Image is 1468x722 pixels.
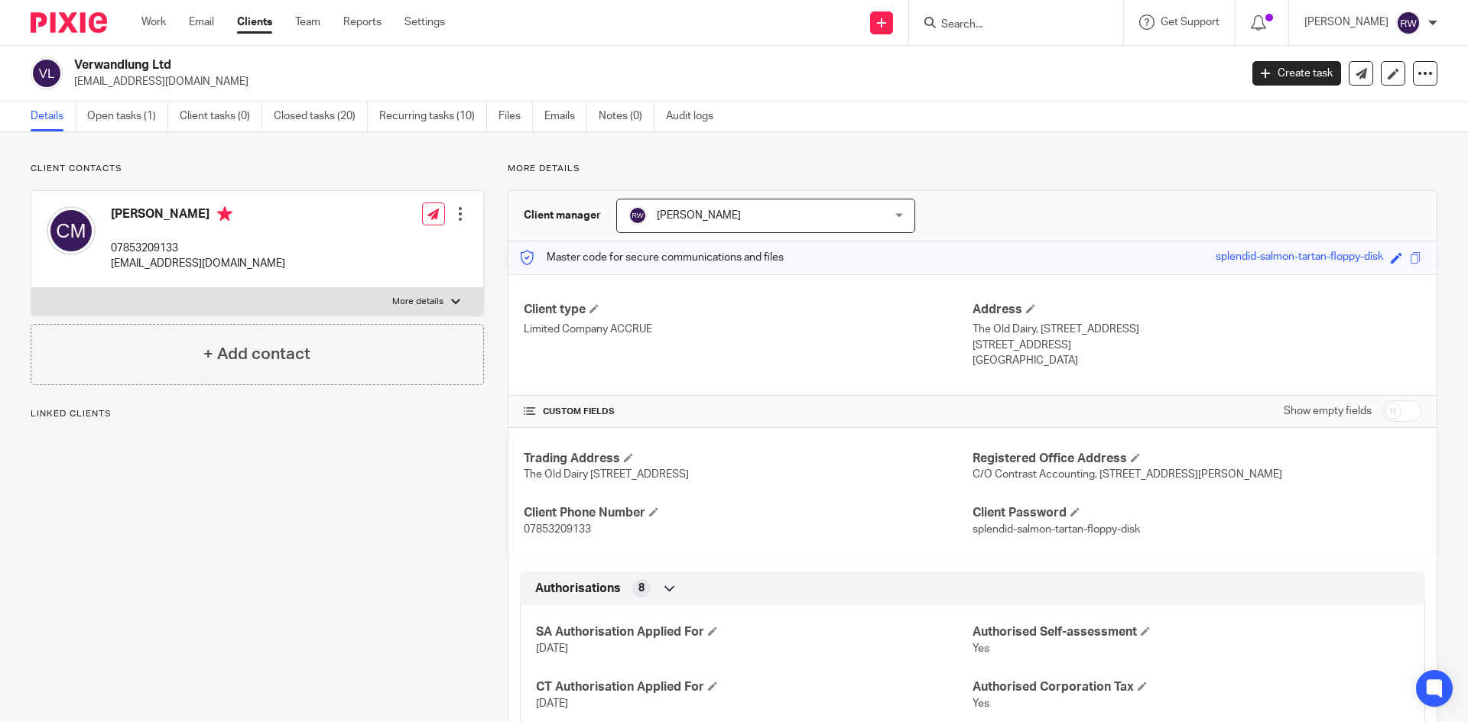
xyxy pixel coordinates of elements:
[544,102,587,131] a: Emails
[111,241,285,256] p: 07853209133
[973,505,1421,521] h4: Client Password
[638,581,645,596] span: 8
[1252,61,1341,86] a: Create task
[973,451,1421,467] h4: Registered Office Address
[31,102,76,131] a: Details
[524,505,973,521] h4: Client Phone Number
[973,469,1282,480] span: C/O Contrast Accounting, [STREET_ADDRESS][PERSON_NAME]
[74,74,1229,89] p: [EMAIL_ADDRESS][DOMAIN_NAME]
[657,210,741,221] span: [PERSON_NAME]
[31,163,484,175] p: Client contacts
[180,102,262,131] a: Client tasks (0)
[535,581,621,597] span: Authorisations
[31,12,107,33] img: Pixie
[1304,15,1388,30] p: [PERSON_NAME]
[379,102,487,131] a: Recurring tasks (10)
[217,206,232,222] i: Primary
[31,408,484,420] p: Linked clients
[111,206,285,225] h4: [PERSON_NAME]
[536,679,973,695] h4: CT Authorisation Applied For
[520,250,784,265] p: Master code for secure communications and files
[973,353,1421,368] p: [GEOGRAPHIC_DATA]
[524,322,973,337] p: Limited Company ACCRUE
[973,624,1409,640] h4: Authorised Self-assessment
[31,57,63,89] img: svg%3E
[628,206,647,225] img: svg%3E
[973,698,989,709] span: Yes
[392,296,443,308] p: More details
[973,322,1421,337] p: The Old Dairy, [STREET_ADDRESS]
[1161,17,1220,28] span: Get Support
[524,451,973,467] h4: Trading Address
[1284,403,1372,419] label: Show empty fields
[499,102,533,131] a: Files
[87,102,168,131] a: Open tasks (1)
[524,302,973,318] h4: Client type
[973,524,1140,535] span: splendid-salmon-tartan-floppy-disk
[295,15,320,30] a: Team
[508,163,1437,175] p: More details
[404,15,445,30] a: Settings
[141,15,166,30] a: Work
[973,338,1421,353] p: [STREET_ADDRESS]
[74,57,999,73] h2: Verwandlung Ltd
[524,406,973,418] h4: CUSTOM FIELDS
[237,15,272,30] a: Clients
[111,256,285,271] p: [EMAIL_ADDRESS][DOMAIN_NAME]
[524,208,601,223] h3: Client manager
[973,302,1421,318] h4: Address
[343,15,382,30] a: Reports
[536,643,568,654] span: [DATE]
[973,679,1409,695] h4: Authorised Corporation Tax
[973,643,989,654] span: Yes
[536,698,568,709] span: [DATE]
[203,342,310,366] h4: + Add contact
[47,206,96,255] img: svg%3E
[524,524,591,535] span: 07853209133
[189,15,214,30] a: Email
[1396,11,1421,35] img: svg%3E
[666,102,725,131] a: Audit logs
[940,18,1077,32] input: Search
[536,624,973,640] h4: SA Authorisation Applied For
[599,102,654,131] a: Notes (0)
[524,469,689,480] span: The Old Dairy [STREET_ADDRESS]
[1216,249,1383,267] div: splendid-salmon-tartan-floppy-disk
[274,102,368,131] a: Closed tasks (20)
